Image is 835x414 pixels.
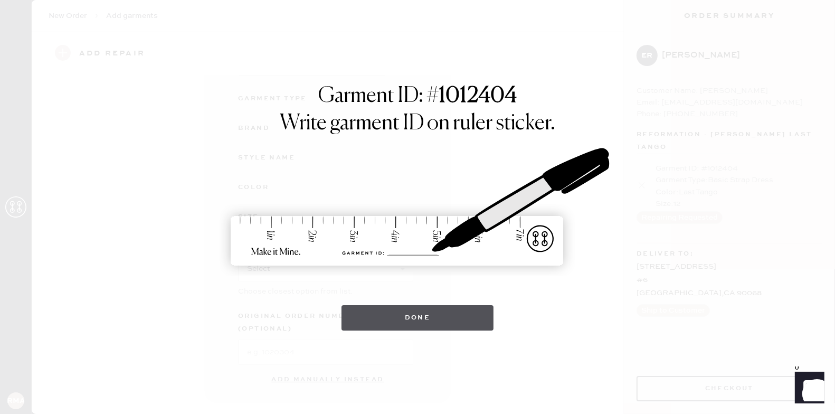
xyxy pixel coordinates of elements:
strong: 1012404 [439,86,517,107]
img: ruler-sticker-sharpie.svg [220,120,615,295]
button: Done [341,305,494,331]
h1: Write garment ID on ruler sticker. [280,111,555,136]
h1: Garment ID: # [318,83,517,111]
iframe: Front Chat [785,366,830,412]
